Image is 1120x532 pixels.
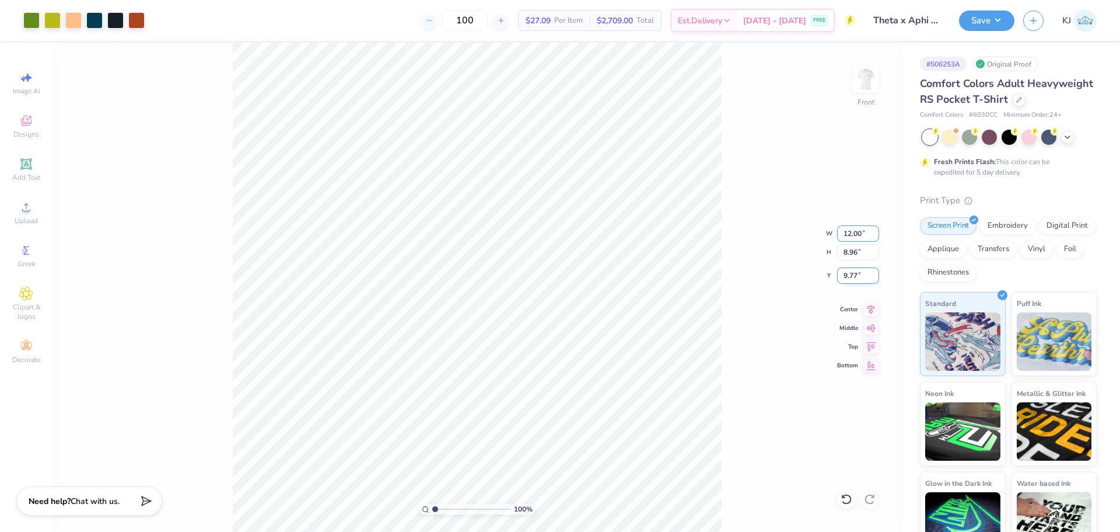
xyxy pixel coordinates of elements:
[925,312,1000,371] img: Standard
[678,15,722,27] span: Est. Delivery
[12,355,40,364] span: Decorate
[857,97,874,107] div: Front
[1003,110,1062,120] span: Minimum Order: 24 +
[1017,297,1041,310] span: Puff Ink
[71,496,120,507] span: Chat with us.
[837,343,858,351] span: Top
[13,130,39,139] span: Designs
[980,217,1035,235] div: Embroidery
[15,216,38,225] span: Upload
[934,157,996,166] strong: Fresh Prints Flash:
[1062,9,1097,32] a: KJ
[743,15,806,27] span: [DATE] - [DATE]
[934,157,1077,178] div: This color can be expedited for 5 day delivery.
[920,194,1097,207] div: Print Type
[925,387,954,399] span: Neon Ink
[1017,402,1092,461] img: Metallic & Glitter Ink
[864,9,950,32] input: Untitled Design
[1056,241,1084,258] div: Foil
[1017,477,1070,489] span: Water based Ink
[29,496,71,507] strong: Need help?
[920,57,967,71] div: # 506253A
[442,10,488,31] input: – –
[13,86,40,96] span: Image AI
[554,15,583,27] span: Per Item
[514,504,533,514] span: 100 %
[1062,14,1071,27] span: KJ
[920,264,977,281] div: Rhinestones
[12,173,40,182] span: Add Text
[813,16,825,25] span: FREE
[969,110,998,120] span: # 6030CC
[17,259,36,269] span: Greek
[1020,241,1053,258] div: Vinyl
[1039,217,1095,235] div: Digital Print
[837,305,858,314] span: Center
[970,241,1017,258] div: Transfers
[636,15,654,27] span: Total
[1074,9,1097,32] img: Kendra Jingco
[854,68,877,91] img: Front
[920,77,1093,106] span: Comfort Colors Adult Heavyweight RS Pocket T-Shirt
[6,302,47,321] span: Clipart & logos
[837,324,858,332] span: Middle
[925,402,1000,461] img: Neon Ink
[959,11,1014,31] button: Save
[925,297,956,310] span: Standard
[526,15,551,27] span: $27.09
[1017,312,1092,371] img: Puff Ink
[837,361,858,370] span: Bottom
[925,477,992,489] span: Glow in the Dark Ink
[920,217,977,235] div: Screen Print
[597,15,633,27] span: $2,709.00
[1017,387,1086,399] span: Metallic & Glitter Ink
[972,57,1038,71] div: Original Proof
[920,241,967,258] div: Applique
[920,110,963,120] span: Comfort Colors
